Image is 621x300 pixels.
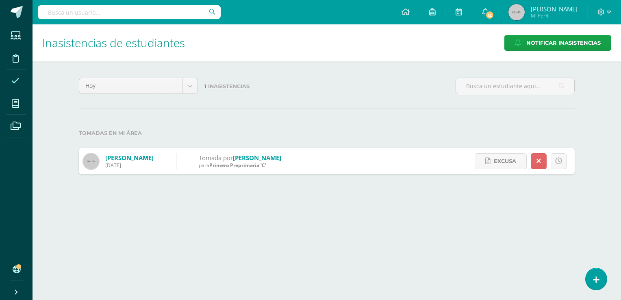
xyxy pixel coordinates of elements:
[204,83,206,89] span: 1
[494,154,516,169] span: Excusa
[531,12,578,19] span: Mi Perfil
[485,11,494,20] span: 12
[79,125,575,141] label: Tomadas en mi área
[105,154,154,162] a: [PERSON_NAME]
[83,153,99,170] img: 60x60
[526,35,601,50] span: Notificar Inasistencias
[508,4,525,20] img: 45x45
[504,35,611,51] a: Notificar Inasistencias
[105,162,154,169] div: [DATE]
[233,154,281,162] a: [PERSON_NAME]
[199,162,281,169] div: para
[209,162,266,169] span: Primero Preprimaria 'C'
[85,78,176,93] span: Hoy
[475,153,527,169] a: Excusa
[531,5,578,13] span: [PERSON_NAME]
[79,78,198,93] a: Hoy
[208,83,250,89] span: Inasistencias
[38,5,221,19] input: Busca un usuario...
[199,154,233,162] span: Tomada por
[42,35,185,50] span: Inasistencias de estudiantes
[456,78,574,94] input: Busca un estudiante aquí...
